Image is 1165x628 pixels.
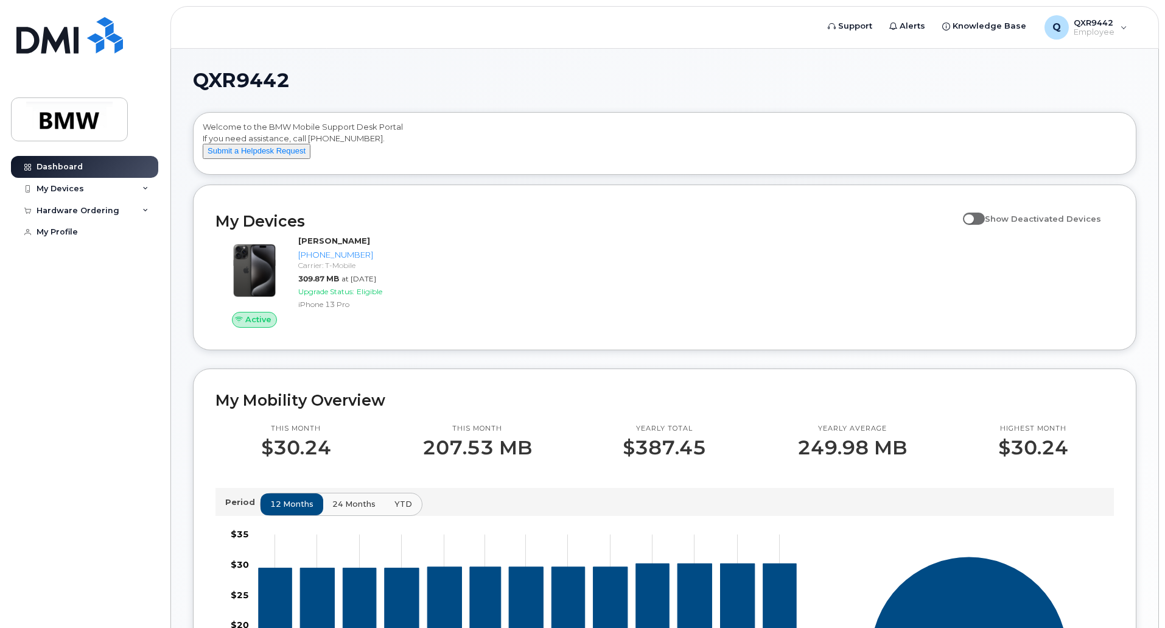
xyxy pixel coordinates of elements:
[225,241,284,300] img: iPhone_15_Pro_Black.png
[203,121,1127,170] div: Welcome to the BMW Mobile Support Desk Portal If you need assistance, call [PHONE_NUMBER].
[215,235,429,328] a: Active[PERSON_NAME][PHONE_NUMBER]Carrier: T-Mobile309.87 MBat [DATE]Upgrade Status:EligibleiPhone...
[963,207,973,217] input: Show Deactivated Devices
[422,437,532,459] p: 207.53 MB
[341,274,376,283] span: at [DATE]
[298,299,424,309] div: iPhone 13 Pro
[985,214,1101,224] span: Show Deactivated Devices
[231,589,249,600] tspan: $25
[225,496,260,508] p: Period
[422,424,532,434] p: This month
[623,424,706,434] p: Yearly total
[298,274,339,283] span: 309.87 MB
[623,437,706,459] p: $387.45
[245,314,271,325] span: Active
[332,498,376,510] span: 24 months
[203,146,310,155] a: Submit a Helpdesk Request
[998,437,1068,459] p: $30.24
[298,249,424,261] div: [PHONE_NUMBER]
[797,424,907,434] p: Yearly average
[231,529,249,540] tspan: $35
[215,391,1114,409] h2: My Mobility Overview
[261,437,331,459] p: $30.24
[298,260,424,270] div: Carrier: T-Mobile
[231,559,249,570] tspan: $30
[193,71,290,90] span: QXR9442
[203,144,310,159] button: Submit a Helpdesk Request
[298,236,370,245] strong: [PERSON_NAME]
[998,424,1068,434] p: Highest month
[797,437,907,459] p: 249.98 MB
[215,212,957,230] h2: My Devices
[298,287,354,296] span: Upgrade Status:
[261,424,331,434] p: This month
[357,287,382,296] span: Eligible
[394,498,412,510] span: YTD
